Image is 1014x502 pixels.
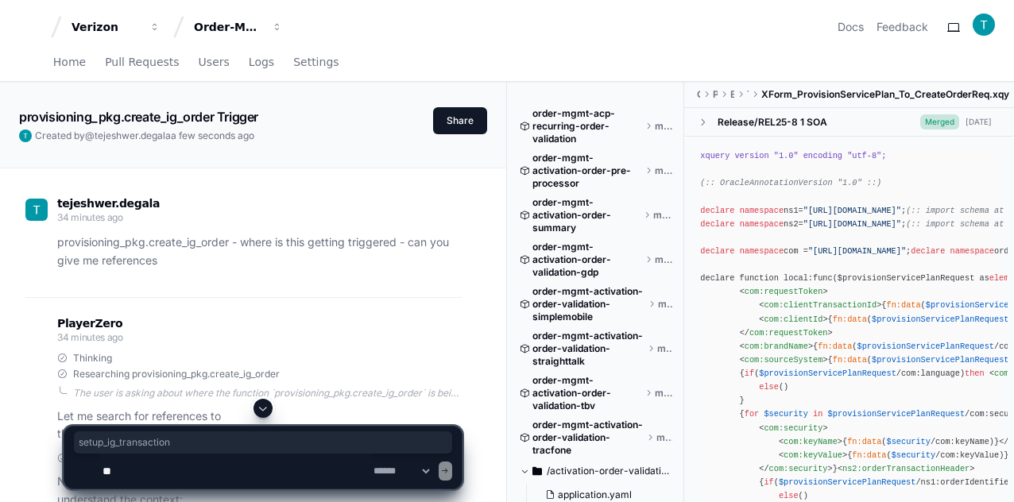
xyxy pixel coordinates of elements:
span: XForm_ProvisionServicePlan_To_CreateOrderReq.xqy [761,88,1009,101]
button: Feedback [877,19,928,35]
span: com:brandName [745,342,808,351]
span: < > [740,355,828,365]
span: com:sourceSystem [745,355,823,365]
a: Pull Requests [105,44,179,81]
a: Docs [838,19,864,35]
span: < > [759,315,827,324]
iframe: Open customer support [963,450,1006,492]
span: tejeshwer.degala [95,129,171,141]
span: < > [759,300,881,310]
span: namespace [740,219,784,229]
span: order-mgmt-activation-order-summary [532,196,641,234]
span: $provisionServicePlanRequest [872,355,1009,365]
span: com:clientId [764,315,822,324]
span: order-mgmt-activation-order-validation-gdp [532,241,642,279]
span: if [745,369,754,378]
img: ACg8ocL-P3SnoSMinE6cJ4KuvimZdrZkjavFcOgZl8SznIp-YIbKyw=s96-c [25,199,48,221]
span: order-mgmt-activation-order-validation-tbv [532,374,642,412]
div: Release/REL25-8 1 SOA [718,116,827,129]
span: fn:data [818,342,852,351]
a: Home [53,44,86,81]
span: namespace [740,246,784,256]
span: PlayerZero [57,319,122,328]
span: order-mgmt-activation-order-validation-straighttalk [532,330,644,368]
div: Order-Management-Legacy [194,19,262,35]
div: [DATE] [966,116,992,128]
app-text-character-animate: provisioning_pkg.create_ig_order Trigger [19,109,258,125]
span: Home [53,57,86,67]
span: master [655,253,672,266]
span: then [965,369,985,378]
button: Share [433,107,487,134]
span: order-mgmt-acp-recurring-order-validation [532,107,642,145]
button: Order-Management-Legacy [188,13,289,41]
span: order-mgmt-activation-order-pre-processor [532,152,642,190]
span: 34 minutes ago [57,331,123,343]
span: setup_ig_transaction [79,436,447,449]
div: The user is asking about where the function `provisioning_pkg.create_ig_order` is being triggered... [73,387,462,400]
span: "[URL][DOMAIN_NAME]" [808,246,906,256]
a: Users [199,44,230,81]
span: master [658,298,673,311]
span: $provisionServicePlanRequest [759,369,896,378]
span: declare [700,219,734,229]
span: Thinking [73,352,112,365]
span: $provisionServicePlanRequest [857,342,995,351]
span: PaymentServiceOSB [713,88,718,101]
span: else [759,382,779,392]
img: ACg8ocL-P3SnoSMinE6cJ4KuvimZdrZkjavFcOgZl8SznIp-YIbKyw=s96-c [19,129,32,142]
span: tejeshwer.degala [57,197,160,210]
span: Pull Requests [105,57,179,67]
span: EnterpriseServices [730,88,733,101]
span: master [655,120,672,133]
span: Transformations [747,88,749,101]
button: Verizon [65,13,167,41]
span: Created by [35,129,254,142]
span: < > [740,287,828,296]
span: com:requestToken [749,328,828,338]
span: master [653,209,672,222]
span: 34 minutes ago [57,211,123,223]
span: </ > [740,328,833,338]
span: Merged [920,114,959,129]
span: Users [199,57,230,67]
span: $provisionServicePlanRequest [872,315,1009,324]
span: xquery version "1.0" encoding "utf-8"; [700,151,886,160]
span: Settings [293,57,339,67]
span: declare [700,206,734,215]
span: fn:data [833,355,867,365]
span: order-mgmt-activation-order-validation-simplemobile [532,285,645,323]
p: provisioning_pkg.create_ig_order - where is this getting triggered - can you give me references [57,234,462,270]
span: a few seconds ago [171,129,254,141]
span: fn:data [833,315,867,324]
span: master [655,387,672,400]
span: fn:data [886,300,920,310]
span: namespace [740,206,784,215]
span: declare [911,246,945,256]
span: com:requestToken [745,287,823,296]
div: Verizon [72,19,140,35]
span: namespace [950,246,994,256]
span: declare [700,246,734,256]
img: ACg8ocL-P3SnoSMinE6cJ4KuvimZdrZkjavFcOgZl8SznIp-YIbKyw=s96-c [973,14,995,36]
a: Logs [249,44,274,81]
span: master [657,342,672,355]
span: @ [85,129,95,141]
span: (:: OracleAnnotationVersion "1.0" ::) [700,178,881,187]
span: Logs [249,57,274,67]
span: "[URL][DOMAIN_NAME]" [803,219,901,229]
span: master [655,164,672,177]
span: < > [740,342,813,351]
span: Researching provisioning_pkg.create_ig_order [73,368,280,380]
span: "[URL][DOMAIN_NAME]" [803,206,901,215]
span: com:clientTransactionId [764,300,877,310]
span: OSB_Development [697,88,700,101]
a: Settings [293,44,339,81]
